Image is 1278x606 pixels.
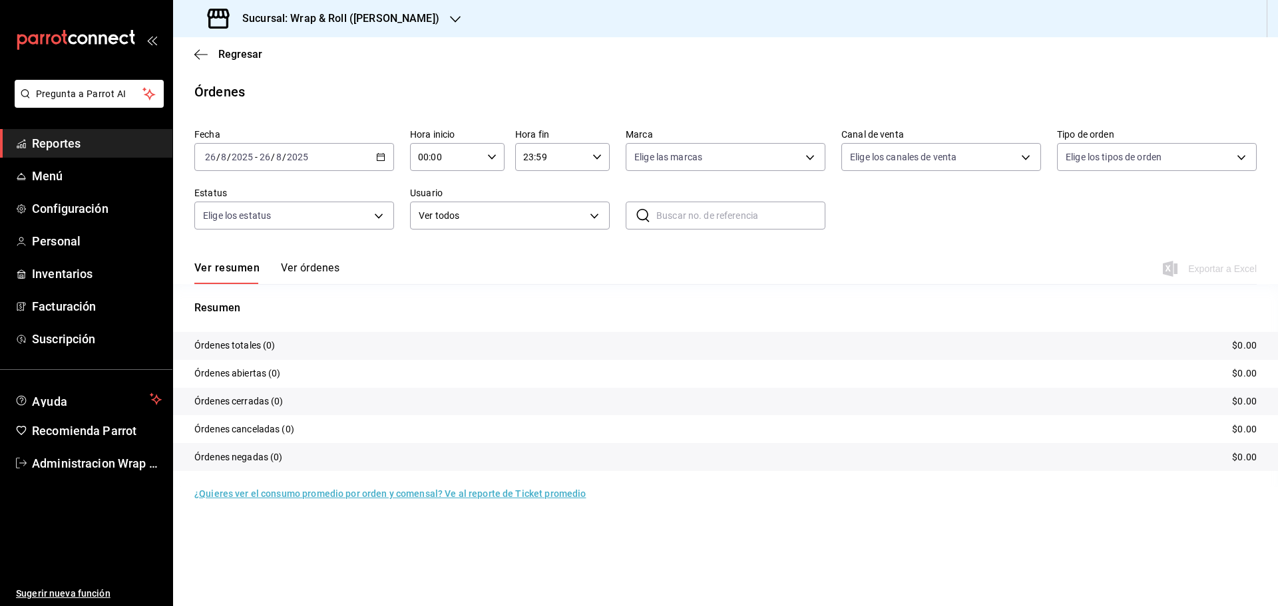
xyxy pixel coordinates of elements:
p: $0.00 [1232,339,1257,353]
label: Hora fin [515,130,610,139]
button: Ver órdenes [281,261,339,284]
label: Hora inicio [410,130,505,139]
span: Pregunta a Parrot AI [36,87,143,101]
span: Elige las marcas [634,150,702,164]
p: Órdenes negadas (0) [194,450,283,464]
p: $0.00 [1232,394,1257,408]
span: Regresar [218,48,262,61]
span: Administracion Wrap N Roll [32,454,162,472]
label: Estatus [194,188,394,198]
p: Órdenes totales (0) [194,339,276,353]
input: -- [259,152,271,162]
span: - [255,152,258,162]
p: $0.00 [1232,422,1257,436]
span: Elige los estatus [203,209,271,222]
span: Personal [32,232,162,250]
span: Menú [32,167,162,185]
input: Buscar no. de referencia [656,202,825,229]
p: Órdenes canceladas (0) [194,422,294,436]
label: Marca [626,130,825,139]
label: Canal de venta [841,130,1041,139]
button: Ver resumen [194,261,260,284]
span: / [271,152,275,162]
input: -- [276,152,282,162]
button: Pregunta a Parrot AI [15,80,164,108]
button: open_drawer_menu [146,35,157,45]
p: $0.00 [1232,450,1257,464]
label: Fecha [194,130,394,139]
p: Órdenes abiertas (0) [194,367,281,380]
a: ¿Quieres ver el consumo promedio por orden y comensal? Ve al reporte de Ticket promedio [194,488,586,499]
input: -- [204,152,216,162]
span: Inventarios [32,265,162,283]
span: Elige los canales de venta [850,150,957,164]
span: Elige los tipos de orden [1066,150,1162,164]
span: Sugerir nueva función [16,587,162,601]
input: ---- [231,152,254,162]
label: Usuario [410,188,610,198]
p: $0.00 [1232,367,1257,380]
span: / [227,152,231,162]
button: Regresar [194,48,262,61]
span: / [216,152,220,162]
div: navigation tabs [194,261,339,284]
span: Facturación [32,297,162,315]
input: ---- [286,152,309,162]
span: Ayuda [32,391,144,407]
div: Órdenes [194,82,245,102]
span: Suscripción [32,330,162,348]
p: Resumen [194,300,1257,316]
p: Órdenes cerradas (0) [194,394,284,408]
label: Tipo de orden [1057,130,1257,139]
span: Ver todos [419,209,585,223]
span: Configuración [32,200,162,218]
input: -- [220,152,227,162]
span: Recomienda Parrot [32,422,162,440]
span: / [282,152,286,162]
a: Pregunta a Parrot AI [9,96,164,110]
h3: Sucursal: Wrap & Roll ([PERSON_NAME]) [232,11,439,27]
span: Reportes [32,134,162,152]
